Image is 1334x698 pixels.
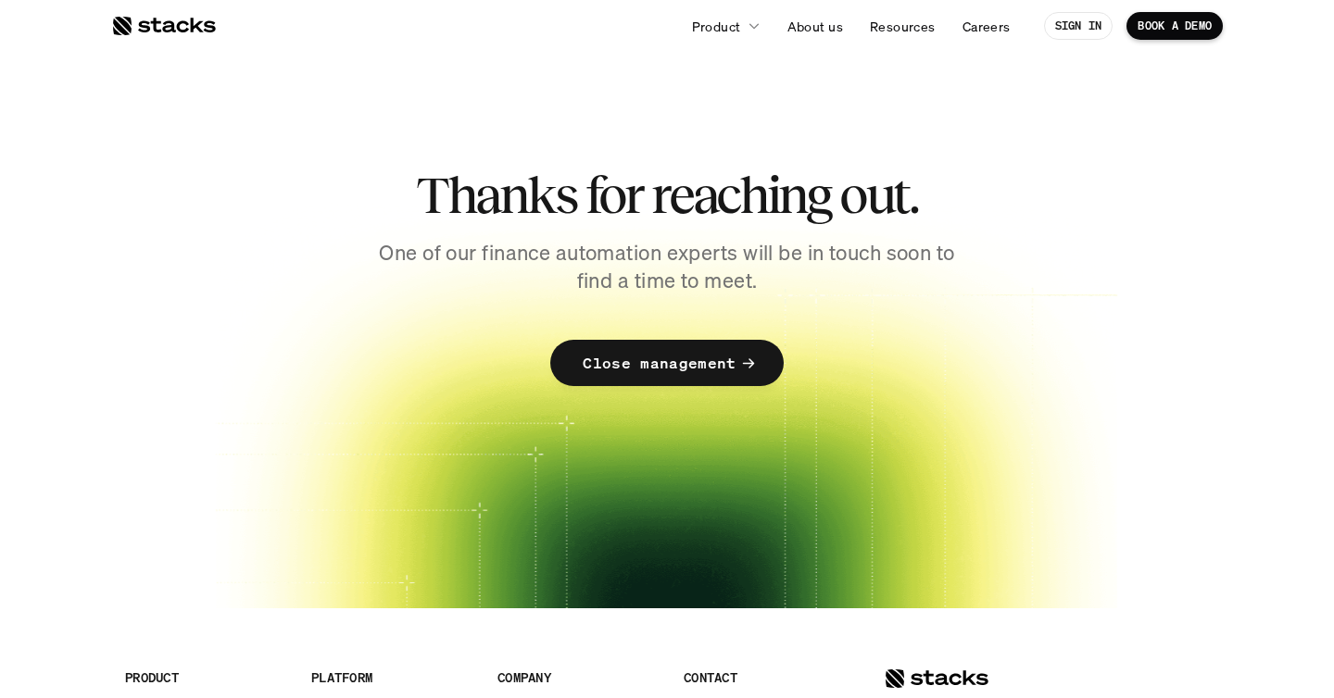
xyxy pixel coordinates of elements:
p: BOOK A DEMO [1138,19,1212,32]
p: Careers [963,17,1011,36]
p: One of our finance automation experts will be in touch soon to find a time to meet. [366,239,968,296]
p: PLATFORM [311,667,475,687]
p: Product [692,17,741,36]
p: PRODUCT [125,667,289,687]
a: Careers [951,9,1022,43]
h2: Thanks for reaching out. [412,167,922,224]
p: Resources [870,17,936,36]
a: BOOK A DEMO [1126,12,1223,40]
p: COMPANY [497,667,661,687]
a: Resources [859,9,947,43]
p: About us [787,17,843,36]
a: Close management [550,340,783,386]
p: SIGN IN [1055,19,1102,32]
a: SIGN IN [1044,12,1114,40]
a: About us [776,9,854,43]
p: CONTACT [684,667,848,687]
p: Close management [583,350,736,377]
